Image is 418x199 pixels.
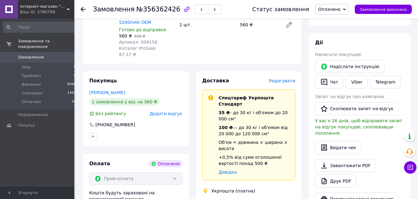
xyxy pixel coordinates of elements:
[370,76,401,89] a: Telegram
[136,6,180,13] span: №356362426
[119,27,166,32] span: Готово до відправки
[177,20,237,29] div: 1 шт.
[89,98,160,106] div: 1 замовлення у вас на 560 ₴
[74,73,76,79] span: 0
[252,6,309,12] div: Статус замовлення
[315,175,356,188] a: Друк PDF
[237,20,280,29] div: 560 ₴
[315,141,361,154] button: Видати чек
[219,95,274,106] span: Спецтариф Укрпошта Стандарт
[74,64,76,70] span: 0
[404,161,416,174] button: Чат з покупцем
[315,40,323,45] span: Дії
[315,52,361,57] span: Написати покупцеві
[18,54,44,60] span: Замовлення
[219,110,290,122] div: - до 30 кг і об'ємом до 20 000 см³
[283,19,295,31] a: Редагувати
[119,46,156,57] span: Каталог ProSale: 87.57 ₴
[202,78,229,84] span: Доставка
[3,22,77,33] input: Пошук
[149,160,182,167] div: Оплачено
[315,76,343,89] button: Чат
[18,38,74,50] span: Замовлення та повідомлення
[219,125,233,130] span: 100 ₴
[150,111,182,116] span: Додати відгук
[355,5,412,14] button: Замовлення виконано
[219,124,290,137] div: — до 30 кг і об'ємом від 20 000 до 120 000 см³
[210,188,257,194] div: Укрпошта (платна)
[81,6,86,12] div: Повернутися назад
[219,110,230,115] span: 35 ₴
[95,111,126,116] span: Без рейтингу
[360,7,407,12] span: Замовлення виконано
[315,159,376,172] a: Завантажити PDF
[219,139,290,152] div: Об'єм = довжина × ширина × висота
[315,60,385,73] button: Надіслати інструкцію
[315,102,399,115] button: Скопіювати запит на відгук
[119,33,132,38] span: 560 ₴
[89,90,125,95] a: [PERSON_NAME]
[72,99,76,105] span: 26
[119,40,157,45] span: Артикул: 009158
[318,7,341,12] span: Оплачено
[219,154,290,167] div: +0,5% від суми оголошеної вартості понад 500 ₴
[315,118,402,136] span: У вас є 26 днів, щоб відправити запит на відгук покупцеві, скопіювавши посилання.
[22,64,31,70] span: Нові
[22,73,41,79] span: Прийняті
[89,161,110,167] span: Оплата
[22,82,41,87] span: Виконані
[269,78,295,83] span: Редагувати
[67,82,76,87] span: 8048
[134,34,145,38] span: 630 ₴
[95,122,136,128] div: [PHONE_NUMBER]
[67,90,76,96] span: 1492
[315,94,384,99] span: Запит на відгук про компанію
[89,78,117,84] span: Покупець
[20,4,67,9] span: Інтернет-магазин "SmartPart"
[20,9,74,15] div: Ваш ID: 2780799
[18,123,35,128] span: Покупці
[219,170,237,175] a: Довідка
[18,112,48,118] span: Повідомлення
[93,6,134,13] span: Замовлення
[22,99,41,105] span: Оплачені
[346,76,367,89] a: Viber
[22,90,43,96] span: Скасовані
